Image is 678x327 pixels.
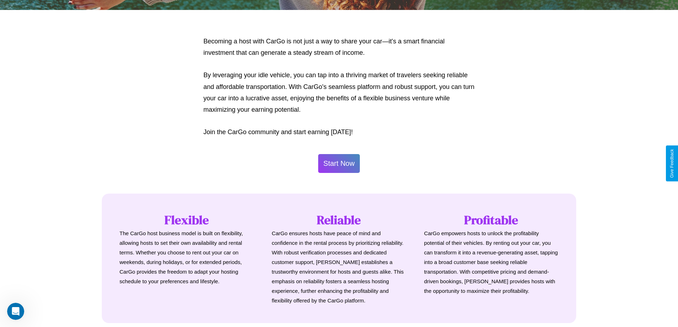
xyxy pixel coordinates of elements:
div: Give Feedback [669,149,674,178]
p: The CarGo host business model is built on flexibility, allowing hosts to set their own availabili... [120,228,254,286]
p: By leveraging your idle vehicle, you can tap into a thriving market of travelers seeking reliable... [204,69,475,116]
p: CarGo empowers hosts to unlock the profitability potential of their vehicles. By renting out your... [424,228,558,296]
p: Join the CarGo community and start earning [DATE]! [204,126,475,138]
iframe: Intercom live chat [7,303,24,320]
h1: Flexible [120,211,254,228]
button: Start Now [318,154,360,173]
h1: Profitable [424,211,558,228]
p: CarGo ensures hosts have peace of mind and confidence in the rental process by prioritizing relia... [272,228,406,305]
h1: Reliable [272,211,406,228]
p: Becoming a host with CarGo is not just a way to share your car—it's a smart financial investment ... [204,36,475,59]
